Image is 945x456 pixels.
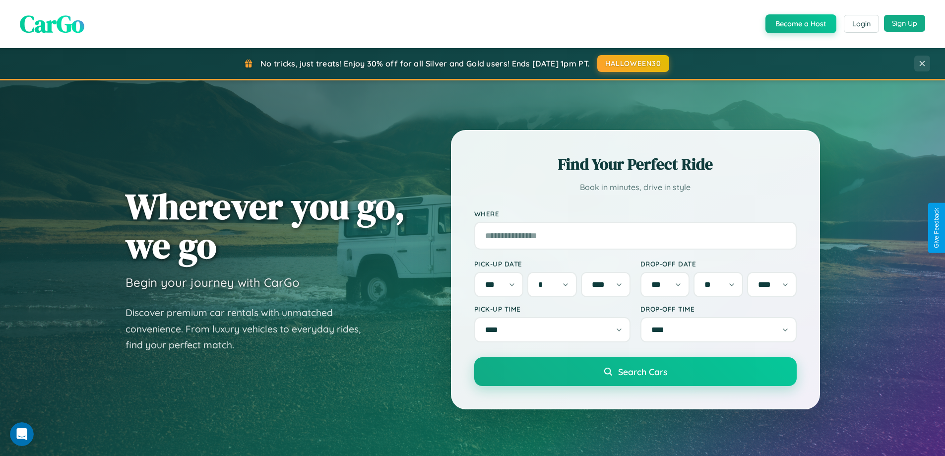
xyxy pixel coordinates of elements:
span: No tricks, just treats! Enjoy 30% off for all Silver and Gold users! Ends [DATE] 1pm PT. [260,59,590,68]
button: Become a Host [765,14,836,33]
span: Search Cars [618,366,667,377]
p: Book in minutes, drive in style [474,180,797,195]
button: Login [844,15,879,33]
label: Pick-up Date [474,260,630,268]
span: CarGo [20,7,84,40]
button: HALLOWEEN30 [597,55,669,72]
button: Search Cars [474,357,797,386]
button: Sign Up [884,15,925,32]
div: Give Feedback [933,208,940,248]
label: Where [474,209,797,218]
label: Drop-off Date [640,260,797,268]
iframe: Intercom live chat [10,422,34,446]
label: Drop-off Time [640,305,797,313]
h3: Begin your journey with CarGo [126,275,300,290]
h1: Wherever you go, we go [126,187,405,265]
p: Discover premium car rentals with unmatched convenience. From luxury vehicles to everyday rides, ... [126,305,374,353]
h2: Find Your Perfect Ride [474,153,797,175]
label: Pick-up Time [474,305,630,313]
